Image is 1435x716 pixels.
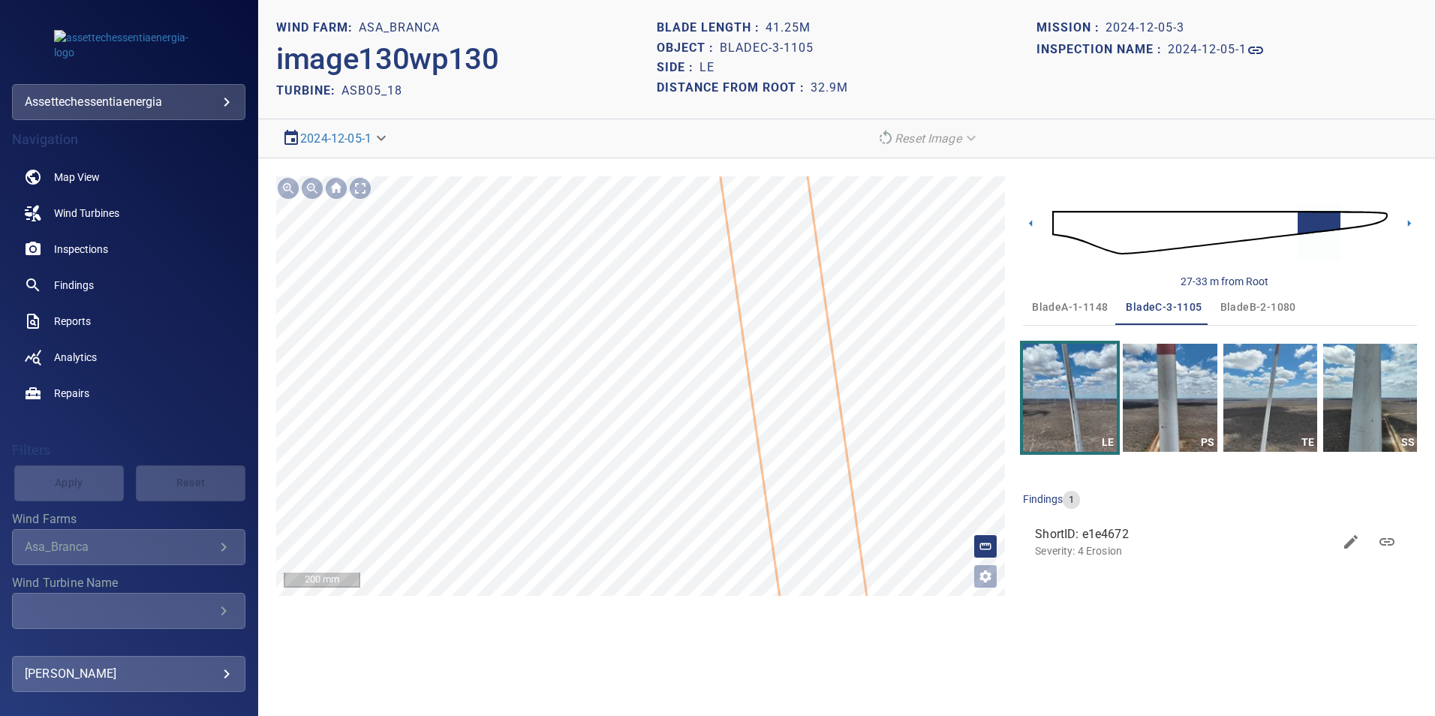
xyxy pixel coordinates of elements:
a: 2024-12-05-1 [1168,41,1265,59]
span: Reports [54,314,91,329]
h1: bladeC-3-1105 [720,41,814,56]
h1: 32.9m [811,81,848,95]
span: bladeB-2-1080 [1220,298,1296,317]
a: SS [1323,344,1417,452]
span: Findings [54,278,94,293]
div: Reset Image [871,125,985,152]
div: SS [1398,433,1417,452]
h1: Mission : [1036,21,1106,35]
div: Zoom out [300,176,324,200]
div: 2024-12-05-1 [276,125,396,152]
span: Analytics [54,350,97,365]
span: bladeA-1-1148 [1032,298,1108,317]
h1: Blade length : [657,21,766,35]
button: Open image filters and tagging options [973,564,997,588]
a: LE [1023,344,1117,452]
div: PS [1199,433,1217,452]
a: TE [1223,344,1317,452]
span: bladeC-3-1105 [1126,298,1202,317]
a: analytics noActive [12,339,245,375]
p: Severity: 4 Erosion [1035,543,1333,558]
a: inspections noActive [12,231,245,267]
label: Wind Turbine Name [12,577,245,589]
a: PS [1123,344,1217,452]
div: Go home [324,176,348,200]
a: reports noActive [12,303,245,339]
h4: Filters [12,443,245,458]
a: 2024-12-05-1 [300,131,372,146]
span: Wind Turbines [54,206,119,221]
div: [PERSON_NAME] [25,662,233,686]
a: repairs noActive [12,375,245,411]
div: assettechessentiaenergia [12,84,245,120]
h1: Side : [657,61,699,75]
h1: Asa_Branca [359,21,440,35]
span: findings [1023,493,1063,505]
h1: WIND FARM: [276,21,359,35]
div: Wind Turbine Name [12,593,245,629]
img: d [1052,192,1388,273]
a: map noActive [12,159,245,195]
h1: Distance from root : [657,81,811,95]
h1: 2024-12-05-3 [1106,21,1184,35]
h1: Inspection name : [1036,43,1168,57]
img: assettechessentiaenergia-logo [54,30,204,60]
h1: LE [699,61,714,75]
h4: Navigation [12,132,245,147]
div: Toggle full page [348,176,372,200]
div: LE [1098,433,1117,452]
div: assettechessentiaenergia [25,90,233,114]
span: 1 [1063,493,1080,507]
label: Wind Farms [12,513,245,525]
div: Zoom in [276,176,300,200]
div: Wind Farms [12,529,245,565]
div: TE [1298,433,1317,452]
em: Reset Image [895,131,961,146]
span: Map View [54,170,100,185]
h1: 2024-12-05-1 [1168,43,1247,57]
span: ShortID: e1e4672 [1035,525,1333,543]
a: windturbines noActive [12,195,245,231]
span: Inspections [54,242,108,257]
h2: ASB05_18 [341,83,402,98]
h2: image130wp130 [276,41,499,77]
div: Asa_Branca [25,540,215,554]
div: 27-33 m from Root [1181,274,1268,289]
a: findings noActive [12,267,245,303]
h2: TURBINE: [276,83,341,98]
span: Repairs [54,386,89,401]
h1: Object : [657,41,720,56]
h1: 41.25m [766,21,811,35]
